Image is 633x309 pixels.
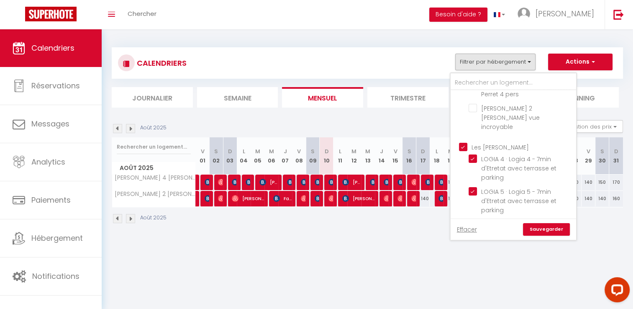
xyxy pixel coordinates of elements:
th: 08 [292,137,306,175]
span: [PERSON_NAME] [205,191,209,206]
span: [PERSON_NAME] Nohodjuon [342,191,374,206]
abbr: D [228,147,232,155]
abbr: J [380,147,383,155]
span: [PERSON_NAME] [218,174,223,190]
div: 140 [582,191,595,206]
th: 05 [251,137,264,175]
span: [PERSON_NAME] [536,8,594,19]
span: [PERSON_NAME] [342,174,361,190]
th: 10 [320,137,333,175]
li: Trimestre [367,87,448,108]
div: 140 [443,175,457,190]
abbr: D [421,147,425,155]
span: Août 2025 [112,162,195,174]
span: [PERSON_NAME] [246,174,250,190]
abbr: S [407,147,411,155]
span: Hayat La [218,191,223,206]
img: logout [613,9,624,20]
span: [PERSON_NAME] 4 [PERSON_NAME] vue incroyable/balcon [113,175,197,181]
th: 18 [430,137,443,175]
span: [PERSON_NAME] 2 [PERSON_NAME] vue incroyable [481,104,540,131]
abbr: S [311,147,315,155]
span: [PERSON_NAME] [397,174,402,190]
abbr: S [600,147,604,155]
span: suzana skrt [287,174,292,190]
th: 09 [306,137,320,175]
span: Hébergement [31,233,83,243]
p: Août 2025 [140,214,167,222]
span: Notifications [32,271,79,281]
span: [GEOGRAPHIC_DATA] [315,174,319,190]
li: Semaine [197,87,278,108]
div: Filtrer par hébergement [450,72,577,241]
div: 160 [609,191,623,206]
abbr: M [255,147,260,155]
span: [PERSON_NAME] [328,174,333,190]
button: Gestion des prix [561,120,623,133]
th: 07 [278,137,292,175]
span: Calendriers [31,43,74,53]
p: Août 2025 [140,124,167,132]
th: 16 [402,137,416,175]
abbr: D [614,147,618,155]
li: Mensuel [282,87,363,108]
button: Actions [548,54,612,70]
abbr: S [214,147,218,155]
abbr: D [324,147,328,155]
span: [PERSON_NAME] [411,191,416,206]
span: [PERSON_NAME] [PERSON_NAME] [301,191,305,206]
abbr: M [269,147,274,155]
span: [PERSON_NAME] [301,174,305,190]
abbr: M [351,147,356,155]
button: Besoin d'aide ? [429,8,487,22]
input: Rechercher un logement... [451,75,576,90]
abbr: L [243,147,245,155]
abbr: J [284,147,287,155]
li: Planning [538,87,619,108]
iframe: LiveChat chat widget [598,274,633,309]
th: 29 [582,137,595,175]
div: 140 [582,175,595,190]
th: 11 [333,137,347,175]
th: 15 [389,137,402,175]
th: 02 [209,137,223,175]
span: Réservations [31,80,80,91]
th: 12 [347,137,361,175]
a: Sauvegarder [523,223,570,236]
span: LOGIA 5 · Logia 5 - 7min d'Etretat avec terrasse et parking [481,188,556,214]
abbr: M [448,147,453,155]
div: 170 [609,175,623,190]
abbr: V [394,147,397,155]
span: Chercher [128,9,156,18]
span: Analytics [31,157,65,167]
span: [PERSON_NAME] [232,174,236,190]
div: 140 [416,191,430,206]
abbr: V [297,147,301,155]
span: [PERSON_NAME] [425,174,430,190]
div: 140 [595,191,609,206]
th: 04 [237,137,251,175]
button: Filtrer par hébergement [455,54,536,70]
span: [PERSON_NAME] [370,174,374,190]
li: Journalier [112,87,193,108]
abbr: L [436,147,438,155]
th: 19 [443,137,457,175]
span: [PERSON_NAME] [232,191,264,206]
th: 03 [223,137,237,175]
th: 30 [595,137,609,175]
span: LOGIA 4 · Logia 4 - 7min d'Etretat avec terrasse et parking [481,155,556,182]
span: [PERSON_NAME] [315,191,319,206]
a: [PERSON_NAME] [196,175,200,191]
span: [PERSON_NAME] [384,191,388,206]
span: [PERSON_NAME] [397,191,402,206]
div: 140 [443,191,457,206]
input: Rechercher un logement... [117,139,191,154]
th: 17 [416,137,430,175]
h3: CALENDRIERS [135,54,187,72]
span: [PERSON_NAME] [328,191,333,206]
span: Messages [31,118,69,129]
span: [PERSON_NAME] [259,174,278,190]
th: 31 [609,137,623,175]
span: [PERSON_NAME] 2 [PERSON_NAME] vue incroyable [113,191,197,197]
